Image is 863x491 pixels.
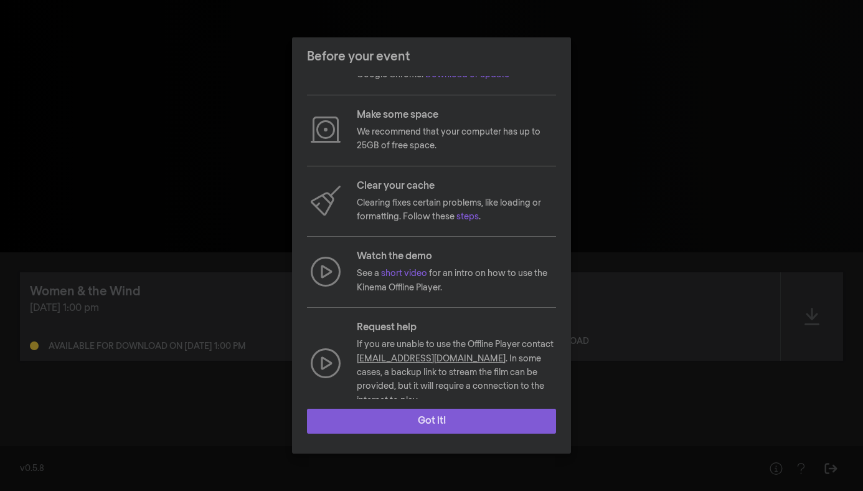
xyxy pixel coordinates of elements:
header: Before your event [292,37,571,76]
p: See a for an intro on how to use the Kinema Offline Player. [357,267,556,295]
p: Watch the demo [357,249,556,264]
a: steps [456,212,479,221]
p: Make some space [357,108,556,123]
p: If you are unable to use the Offline Player contact . In some cases, a backup link to stream the ... [357,338,556,408]
p: Request help [357,320,556,335]
p: Clear your cache [357,179,556,194]
a: [EMAIL_ADDRESS][DOMAIN_NAME] [357,355,506,363]
p: Clearing fixes certain problems, like loading or formatting. Follow these . [357,196,556,224]
a: short video [381,269,427,278]
button: Got it! [307,409,556,434]
p: We recommend that your computer has up to 25GB of free space. [357,125,556,153]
